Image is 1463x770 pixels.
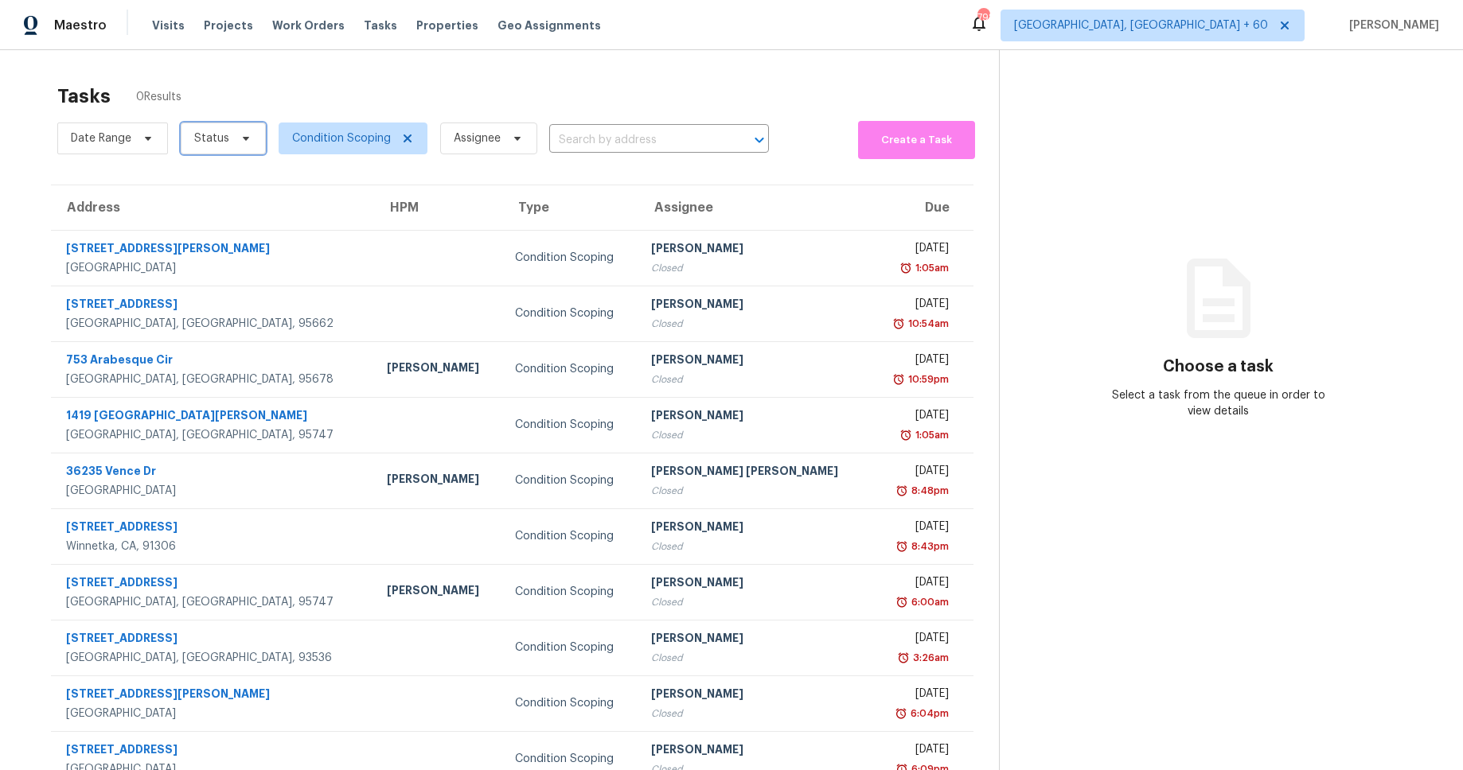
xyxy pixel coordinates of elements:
div: Closed [651,316,858,332]
div: [STREET_ADDRESS] [66,574,361,594]
div: 3:26am [910,650,949,666]
div: Condition Scoping [515,584,626,600]
div: [DATE] [884,407,949,427]
div: Condition Scoping [515,472,626,488]
span: Condition Scoping [292,130,391,146]
div: Condition Scoping [515,695,626,711]
div: [STREET_ADDRESS][PERSON_NAME] [66,240,361,260]
div: [STREET_ADDRESS][PERSON_NAME] [66,686,361,706]
div: [DATE] [884,240,949,260]
div: 1:05am [912,427,949,443]
img: Overdue Alarm Icon [897,650,910,666]
div: 6:04pm [907,706,949,721]
div: Closed [651,483,858,499]
div: [DATE] [884,296,949,316]
div: Closed [651,371,858,387]
div: 1:05am [912,260,949,276]
div: 8:43pm [908,539,949,554]
div: Condition Scoping [515,305,626,321]
div: 753 Arabesque Cir [66,352,361,371]
th: Due [871,185,973,230]
span: Projects [204,17,253,33]
span: Create a Task [866,131,967,150]
div: [PERSON_NAME] [387,471,490,491]
div: [DATE] [884,519,949,539]
img: Overdue Alarm Icon [892,316,905,332]
span: Assignee [454,130,501,146]
img: Overdue Alarm Icon [895,483,908,499]
span: [PERSON_NAME] [1343,17,1439,33]
div: Condition Scoping [515,250,626,266]
div: [PERSON_NAME] [651,741,858,761]
div: Condition Scoping [515,361,626,377]
img: Overdue Alarm Icon [895,594,908,610]
div: [GEOGRAPHIC_DATA], [GEOGRAPHIC_DATA], 95747 [66,427,361,443]
div: Closed [651,706,858,721]
h2: Tasks [57,88,111,104]
div: [GEOGRAPHIC_DATA], [GEOGRAPHIC_DATA], 95678 [66,371,361,387]
div: [PERSON_NAME] [651,519,858,539]
div: [DATE] [884,741,949,761]
div: [DATE] [884,352,949,371]
div: Condition Scoping [515,417,626,433]
h3: Choose a task [1163,359,1274,375]
span: Tasks [364,20,397,31]
span: Visits [152,17,185,33]
div: [PERSON_NAME] [651,240,858,260]
div: Closed [651,427,858,443]
div: 1419 [GEOGRAPHIC_DATA][PERSON_NAME] [66,407,361,427]
div: Condition Scoping [515,640,626,655]
div: 6:00am [908,594,949,610]
img: Overdue Alarm Icon [895,706,907,721]
div: Closed [651,594,858,610]
div: Closed [651,260,858,276]
div: 10:59pm [905,371,949,387]
th: HPM [374,185,503,230]
div: [STREET_ADDRESS] [66,630,361,650]
button: Create a Task [858,121,975,159]
th: Assignee [638,185,871,230]
img: Overdue Alarm Icon [899,427,912,443]
div: [GEOGRAPHIC_DATA], [GEOGRAPHIC_DATA], 95747 [66,594,361,610]
div: [PERSON_NAME] [651,296,858,316]
div: [PERSON_NAME] [387,360,490,379]
span: Properties [416,17,478,33]
div: [PERSON_NAME] [651,407,858,427]
input: Search by address [549,128,724,153]
div: [DATE] [884,686,949,706]
img: Overdue Alarm Icon [899,260,912,276]
div: [GEOGRAPHIC_DATA] [66,260,361,276]
div: [DATE] [884,630,949,650]
th: Type [502,185,638,230]
div: 10:54am [905,316,949,332]
span: 0 Results [136,89,181,105]
div: [PERSON_NAME] [651,574,858,594]
div: Winnetka, CA, 91306 [66,539,361,554]
div: Closed [651,650,858,666]
div: Closed [651,539,858,554]
div: [PERSON_NAME] [387,582,490,602]
span: Date Range [71,130,131,146]
div: [GEOGRAPHIC_DATA] [66,483,361,499]
div: Select a task from the queue in order to view details [1109,387,1328,419]
div: [GEOGRAPHIC_DATA] [66,706,361,721]
div: [GEOGRAPHIC_DATA], [GEOGRAPHIC_DATA], 93536 [66,650,361,666]
img: Overdue Alarm Icon [892,371,905,387]
span: Maestro [54,17,107,33]
span: Work Orders [272,17,345,33]
span: Geo Assignments [497,17,601,33]
div: [PERSON_NAME] [651,630,858,650]
div: [STREET_ADDRESS] [66,519,361,539]
div: 36235 Vence Dr [66,463,361,483]
span: Status [194,130,229,146]
div: [STREET_ADDRESS] [66,741,361,761]
div: [PERSON_NAME] [PERSON_NAME] [651,463,858,483]
div: Condition Scoping [515,528,626,544]
button: Open [748,129,771,151]
div: [STREET_ADDRESS] [66,296,361,316]
span: [GEOGRAPHIC_DATA], [GEOGRAPHIC_DATA] + 60 [1014,17,1268,33]
div: [PERSON_NAME] [651,352,858,371]
th: Address [51,185,374,230]
div: [PERSON_NAME] [651,686,858,706]
div: 8:48pm [908,483,949,499]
